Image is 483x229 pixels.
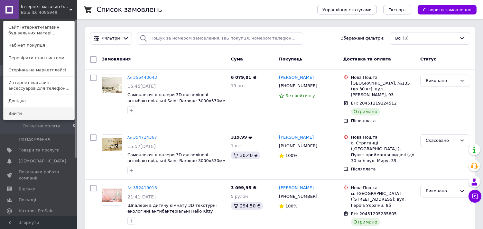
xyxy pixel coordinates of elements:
[279,57,302,61] span: Покупець
[19,208,53,214] span: Каталог ProSale
[127,92,226,109] a: Самоклеючі шпалери 3D флізелінові антибактеріальні Saint Baroque 3000х530мм Білий
[19,186,35,192] span: Відгуки
[19,147,60,153] span: Товари та послуги
[426,188,457,195] div: Виконано
[285,93,315,98] span: Без рейтингу
[351,80,415,98] div: [GEOGRAPHIC_DATA], №135 (до 30 кг): вул. [PERSON_NAME], 93
[395,35,402,41] span: Всі
[426,78,457,84] div: Виконано
[21,10,48,15] div: Ваш ID: 4095949
[278,192,319,201] div: [PHONE_NUMBER]
[231,75,256,80] span: 6 079,81 ₴
[351,166,415,172] div: Післяплата
[127,144,156,149] span: 15:57[DATE]
[469,190,481,203] button: Чат з покупцем
[231,185,256,190] span: 3 099,95 ₴
[4,95,74,107] a: Довідка
[102,57,131,61] span: Замовлення
[351,140,415,164] div: с. Стриганці ([GEOGRAPHIC_DATA].), Пункт приймання-видачі (до 30 кг): вул. Миру, 39
[19,136,50,142] span: Повідомлення
[137,32,303,45] input: Пошук за номером замовлення, ПІБ покупця, номером телефону, Email, номером накладної
[102,75,122,95] a: Фото товару
[322,7,372,12] span: Управління статусами
[127,135,157,140] a: № 354714367
[127,75,157,80] a: № 355443643
[343,57,391,61] span: Доставка та оплата
[231,143,242,148] span: 1 шт.
[21,4,69,10] span: Інтернет-магазин будівельних матеріалів RemontDom
[279,75,314,81] a: [PERSON_NAME]
[383,5,412,14] button: Експорт
[351,191,415,208] div: м. [GEOGRAPHIC_DATA] ([STREET_ADDRESS]: вул. Героїв України, 8б
[4,52,74,64] a: Перевірити стан системи
[403,36,409,41] span: (8)
[23,123,60,129] span: Очікує на оплату
[102,134,122,155] a: Фото товару
[278,82,319,90] div: [PHONE_NUMBER]
[317,5,377,14] button: Управління статусами
[127,185,157,190] a: № 352410013
[102,35,120,41] span: Фільтри
[127,203,217,220] a: Шпалери в дитячу кімнату 3D текстурні екологічні антибактеріальні Hello Kitty 9.5х0.53
[102,77,122,93] img: Фото товару
[411,7,477,12] a: Створити замовлення
[341,35,385,41] span: Збережені фільтри:
[351,218,380,226] div: Отримано
[423,7,471,12] span: Створити замовлення
[279,185,314,191] a: [PERSON_NAME]
[73,123,75,129] span: 0
[127,84,156,89] span: 15:45[DATE]
[351,185,415,191] div: Нова Пошта
[4,21,74,39] a: Сайт Інтернет-магазин будівельних матері...
[4,64,74,76] a: Сторінка на маркетплейсі
[97,6,162,14] h1: Список замовлень
[351,75,415,80] div: Нова Пошта
[19,169,60,181] span: Показники роботи компанії
[19,197,36,203] span: Покупці
[426,137,457,144] div: Скасовано
[127,152,226,163] a: Самоклеючі шпалери 3D флізелінові антибактеріальні Saint Baroque 3000х530мм
[19,158,66,164] span: [DEMOGRAPHIC_DATA]
[4,39,74,51] a: Кабінет покупця
[231,83,245,88] span: 19 шт.
[285,153,297,158] span: 100%
[351,211,397,216] span: ЕН: 20451205285805
[231,135,252,140] span: 319,99 ₴
[231,194,248,199] span: 5 рулон
[279,134,314,141] a: [PERSON_NAME]
[278,142,319,150] div: [PHONE_NUMBER]
[351,108,380,115] div: Отримано
[231,202,263,210] div: 294.50 ₴
[285,204,297,208] span: 100%
[231,57,243,61] span: Cума
[102,185,122,206] a: Фото товару
[351,118,415,124] div: Післяплата
[127,194,156,199] span: 21:41[DATE]
[102,138,122,151] img: Фото товару
[420,57,436,61] span: Статус
[4,77,74,95] a: Интернет-магазин аксессуаров для телефон...
[102,188,122,202] img: Фото товару
[351,101,397,105] span: ЕН: 20451219224512
[231,151,260,159] div: 30.40 ₴
[388,7,406,12] span: Експорт
[4,107,74,120] a: Вийти
[418,5,477,14] button: Створити замовлення
[351,134,415,140] div: Нова Пошта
